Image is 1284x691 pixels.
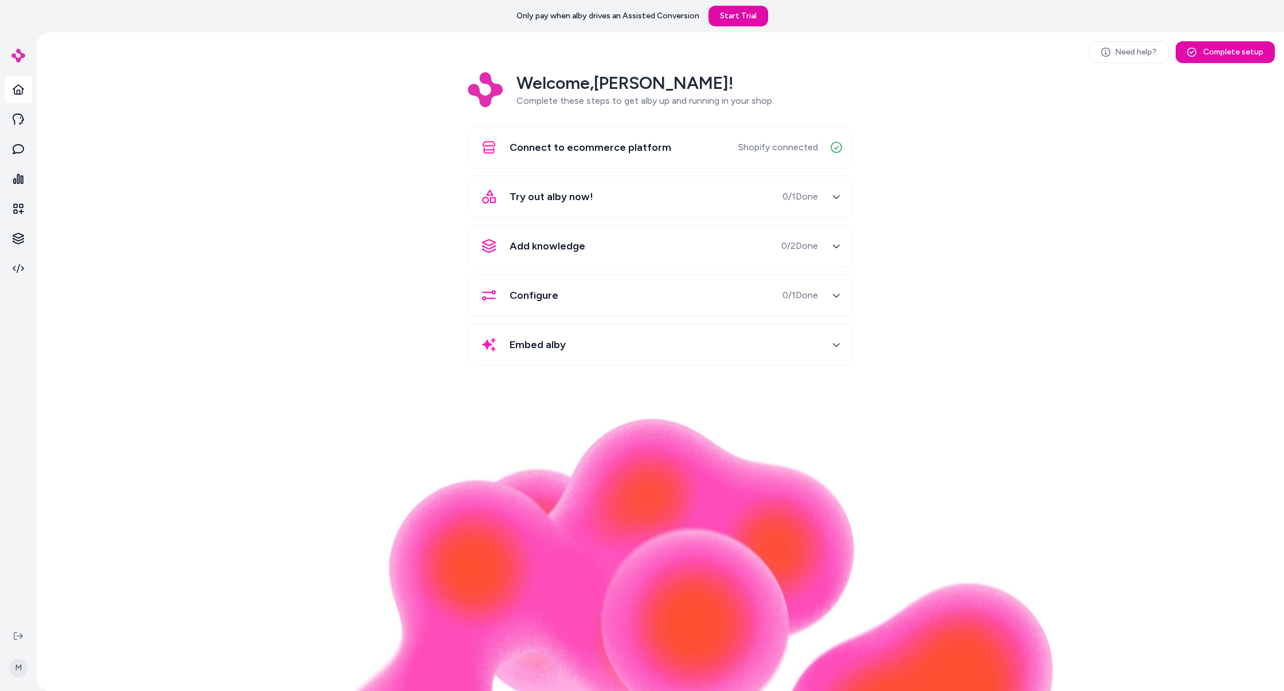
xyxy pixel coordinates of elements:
button: Add knowledge0/2Done [475,232,845,260]
span: 0 / 2 Done [781,239,818,253]
span: Shopify connected [738,140,818,154]
span: Embed alby [510,337,566,353]
span: Add knowledge [510,238,585,254]
button: Connect to ecommerce platformShopify connected [475,134,845,161]
a: Need help? [1089,41,1169,63]
span: Try out alby now! [510,189,593,205]
button: Complete setup [1176,41,1275,63]
span: Configure [510,287,558,303]
span: 0 / 1 Done [782,190,818,204]
a: Start Trial [708,6,768,26]
button: Try out alby now!0/1Done [475,183,845,210]
h2: Welcome, [PERSON_NAME] ! [516,72,774,94]
img: Logo [468,72,503,107]
img: alby Logo [11,49,25,63]
span: Complete these steps to get alby up and running in your shop. [516,95,774,106]
img: alby Bubble [266,417,1055,691]
button: Embed alby [475,331,845,358]
span: Connect to ecommerce platform [510,139,671,155]
p: Only pay when alby drives an Assisted Conversion [516,10,699,22]
span: M [9,659,28,677]
button: Configure0/1Done [475,282,845,309]
button: M [7,650,30,686]
span: 0 / 1 Done [782,288,818,302]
